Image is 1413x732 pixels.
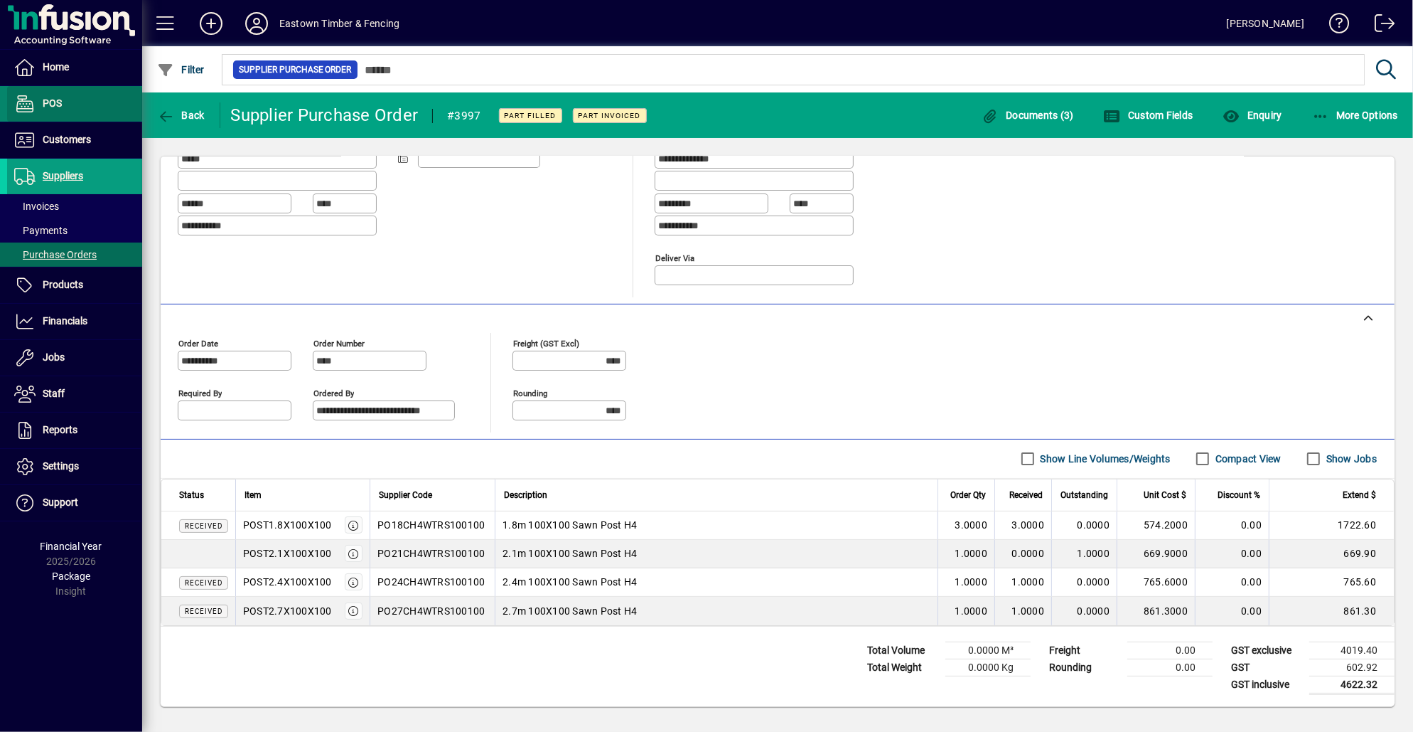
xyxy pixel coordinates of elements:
mat-label: Deliver via [655,253,694,262]
td: PO21CH4WTRS100100 [370,540,495,568]
span: Received [185,579,222,587]
span: Staff [43,388,65,399]
td: 0.0000 M³ [945,642,1031,659]
a: Purchase Orders [7,243,142,267]
span: Outstanding [1060,487,1108,503]
div: Supplier Purchase Order [231,104,419,127]
span: 1.8m 100X100 Sawn Post H4 [503,518,637,532]
td: 0.0000 [1051,568,1117,597]
div: Eastown Timber & Fencing [279,12,399,35]
button: Profile [234,11,279,36]
td: 4019.40 [1309,642,1395,659]
td: PO24CH4WTRS100100 [370,568,495,597]
td: 669.90 [1269,540,1394,568]
span: 2.1m 100X100 Sawn Post H4 [503,546,637,561]
td: 861.30 [1269,597,1394,625]
span: Financial Year [41,541,102,552]
span: Financials [43,315,87,327]
div: [PERSON_NAME] [1227,12,1304,35]
span: Purchase Orders [14,249,97,260]
a: Home [7,50,142,85]
a: Payments [7,218,142,243]
a: Jobs [7,340,142,376]
span: 2.4m 100X100 Sawn Post H4 [503,575,637,589]
span: Reports [43,424,77,435]
td: 1.0000 [937,540,994,568]
span: Back [157,110,205,121]
a: Support [7,485,142,521]
td: 0.0000 Kg [945,659,1031,676]
td: 0.0000 [1051,597,1117,625]
span: Enquiry [1223,110,1282,121]
td: 1.0000 [1051,540,1117,568]
button: Custom Fields [1100,102,1197,128]
a: POS [7,86,142,122]
span: Description [504,487,547,503]
td: 669.9000 [1117,540,1195,568]
button: Enquiry [1219,102,1285,128]
td: PO27CH4WTRS100100 [370,597,495,625]
td: 602.92 [1309,659,1395,676]
a: Customers [7,122,142,158]
td: 0.00 [1195,597,1269,625]
span: Item [245,487,262,503]
app-page-header-button: Back [142,102,220,128]
a: Staff [7,376,142,412]
td: 765.60 [1269,568,1394,597]
td: 574.2000 [1117,511,1195,540]
label: Compact View [1213,452,1282,466]
mat-label: Ordered by [313,388,354,398]
a: Invoices [7,194,142,218]
div: POST2.7X100X100 [243,604,332,618]
td: PO18CH4WTRS100100 [370,511,495,540]
label: Show Line Volumes/Weights [1038,452,1171,466]
td: 1.0000 [937,568,994,597]
td: 3.0000 [937,511,994,540]
td: 861.3000 [1117,597,1195,625]
span: Customers [43,134,91,145]
td: GST inclusive [1224,676,1309,694]
span: Received [185,522,222,530]
td: 0.00 [1127,642,1213,659]
div: POST1.8X100X100 [243,518,332,532]
td: 0.00 [1195,511,1269,540]
td: 1.0000 [937,597,994,625]
span: Discount % [1218,487,1260,503]
span: Supplier Purchase Order [239,63,352,77]
a: Products [7,267,142,303]
button: Filter [154,57,208,83]
span: Part Filled [505,111,557,120]
span: Invoices [14,201,59,212]
td: 0.0000 [1051,511,1117,540]
span: Suppliers [43,170,83,181]
span: Support [43,497,78,508]
td: 0.00 [1195,540,1269,568]
button: Documents (3) [978,102,1078,128]
span: Jobs [43,351,65,363]
span: Order Qty [950,487,986,503]
label: Show Jobs [1323,452,1377,466]
a: Logout [1364,3,1395,49]
a: Knowledge Base [1318,3,1350,49]
td: 1.0000 [994,597,1051,625]
mat-label: Order number [313,338,365,348]
a: Reports [7,413,142,448]
span: Status [179,487,204,503]
a: Settings [7,449,142,484]
span: More Options [1312,110,1399,121]
td: 1722.60 [1269,511,1394,540]
span: POS [43,97,62,109]
span: Unit Cost $ [1144,487,1186,503]
button: More Options [1309,102,1402,128]
mat-label: Required by [178,388,222,398]
span: Home [43,61,69,73]
span: Extend $ [1343,487,1376,503]
span: Custom Fields [1104,110,1193,121]
mat-label: Order date [178,338,218,348]
span: Settings [43,460,79,472]
button: Add [188,11,234,36]
td: Total Weight [860,659,945,676]
td: Freight [1042,642,1127,659]
div: POST2.1X100X100 [243,546,332,561]
span: Received [1009,487,1043,503]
